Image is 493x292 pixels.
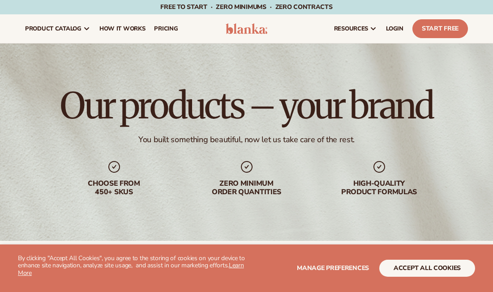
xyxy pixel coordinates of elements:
[412,19,468,38] a: Start Free
[57,179,171,196] div: Choose from 450+ Skus
[226,23,267,34] img: logo
[99,25,146,32] span: How It Works
[160,3,332,11] span: Free to start · ZERO minimums · ZERO contracts
[334,25,368,32] span: resources
[150,14,182,43] a: pricing
[382,14,408,43] a: LOGIN
[95,14,150,43] a: How It Works
[322,179,437,196] div: High-quality product formulas
[138,135,355,145] div: You built something beautiful, now let us take care of the rest.
[189,179,304,196] div: Zero minimum order quantities
[379,260,475,277] button: accept all cookies
[386,25,403,32] span: LOGIN
[297,264,369,272] span: Manage preferences
[18,261,244,277] a: Learn More
[330,14,382,43] a: resources
[297,260,369,277] button: Manage preferences
[21,14,95,43] a: product catalog
[18,255,247,277] p: By clicking "Accept All Cookies", you agree to the storing of cookies on your device to enhance s...
[25,25,81,32] span: product catalog
[60,88,433,124] h1: Our products – your brand
[154,25,178,32] span: pricing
